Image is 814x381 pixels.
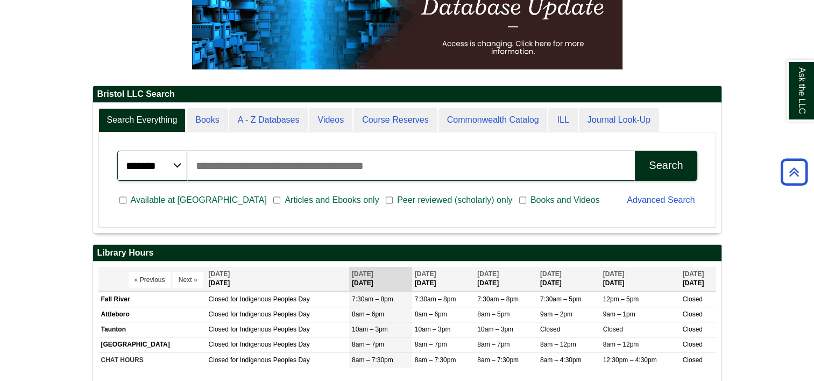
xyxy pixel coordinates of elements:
[683,311,703,318] span: Closed
[230,326,309,333] span: for Indigenous Peoples Day
[209,270,230,278] span: [DATE]
[603,311,635,318] span: 9am – 1pm
[119,195,126,205] input: Available at [GEOGRAPHIC_DATA]
[777,165,811,179] a: Back to Top
[309,108,352,132] a: Videos
[415,270,436,278] span: [DATE]
[98,108,186,132] a: Search Everything
[352,295,393,303] span: 7:30am – 8pm
[230,311,309,318] span: for Indigenous Peoples Day
[352,270,373,278] span: [DATE]
[477,356,519,364] span: 8am – 7:30pm
[415,341,447,348] span: 8am – 7pm
[683,341,703,348] span: Closed
[98,292,206,307] td: Fall River
[477,270,499,278] span: [DATE]
[352,311,384,318] span: 8am – 6pm
[475,267,537,291] th: [DATE]
[635,151,697,181] button: Search
[353,108,437,132] a: Course Reserves
[683,356,703,364] span: Closed
[393,194,516,207] span: Peer reviewed (scholarly) only
[230,341,309,348] span: for Indigenous Peoples Day
[352,326,388,333] span: 10am – 3pm
[280,194,383,207] span: Articles and Ebooks only
[438,108,548,132] a: Commonwealth Catalog
[173,272,203,288] button: Next »
[229,108,308,132] a: A - Z Databases
[98,337,206,352] td: [GEOGRAPHIC_DATA]
[683,326,703,333] span: Closed
[273,195,280,205] input: Articles and Ebooks only
[548,108,577,132] a: ILL
[352,341,384,348] span: 8am – 7pm
[206,267,349,291] th: [DATE]
[540,326,560,333] span: Closed
[230,295,309,303] span: for Indigenous Peoples Day
[603,295,639,303] span: 12pm – 5pm
[477,295,519,303] span: 7:30am – 8pm
[519,195,526,205] input: Books and Videos
[386,195,393,205] input: Peer reviewed (scholarly) only
[540,295,582,303] span: 7:30am – 5pm
[93,245,721,262] h2: Library Hours
[526,194,604,207] span: Books and Videos
[603,356,656,364] span: 12:30pm – 4:30pm
[477,326,513,333] span: 10am – 3pm
[540,356,582,364] span: 8am – 4:30pm
[603,341,639,348] span: 8am – 12pm
[477,341,509,348] span: 8am – 7pm
[683,295,703,303] span: Closed
[187,108,228,132] a: Books
[540,270,562,278] span: [DATE]
[415,326,451,333] span: 10am – 3pm
[540,341,576,348] span: 8am – 12pm
[649,159,683,172] div: Search
[600,267,679,291] th: [DATE]
[603,270,624,278] span: [DATE]
[415,295,456,303] span: 7:30am – 8pm
[349,267,412,291] th: [DATE]
[627,195,695,204] a: Advanced Search
[230,356,309,364] span: for Indigenous Peoples Day
[209,341,229,348] span: Closed
[683,270,704,278] span: [DATE]
[412,267,475,291] th: [DATE]
[209,326,229,333] span: Closed
[537,267,600,291] th: [DATE]
[477,311,509,318] span: 8am – 5pm
[209,295,229,303] span: Closed
[680,267,716,291] th: [DATE]
[603,326,622,333] span: Closed
[415,311,447,318] span: 8am – 6pm
[209,356,229,364] span: Closed
[579,108,659,132] a: Journal Look-Up
[98,307,206,322] td: Attleboro
[129,272,171,288] button: « Previous
[209,311,229,318] span: Closed
[93,86,721,103] h2: Bristol LLC Search
[540,311,572,318] span: 9am – 2pm
[98,352,206,368] td: CHAT HOURS
[98,322,206,337] td: Taunton
[126,194,271,207] span: Available at [GEOGRAPHIC_DATA]
[352,356,393,364] span: 8am – 7:30pm
[415,356,456,364] span: 8am – 7:30pm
